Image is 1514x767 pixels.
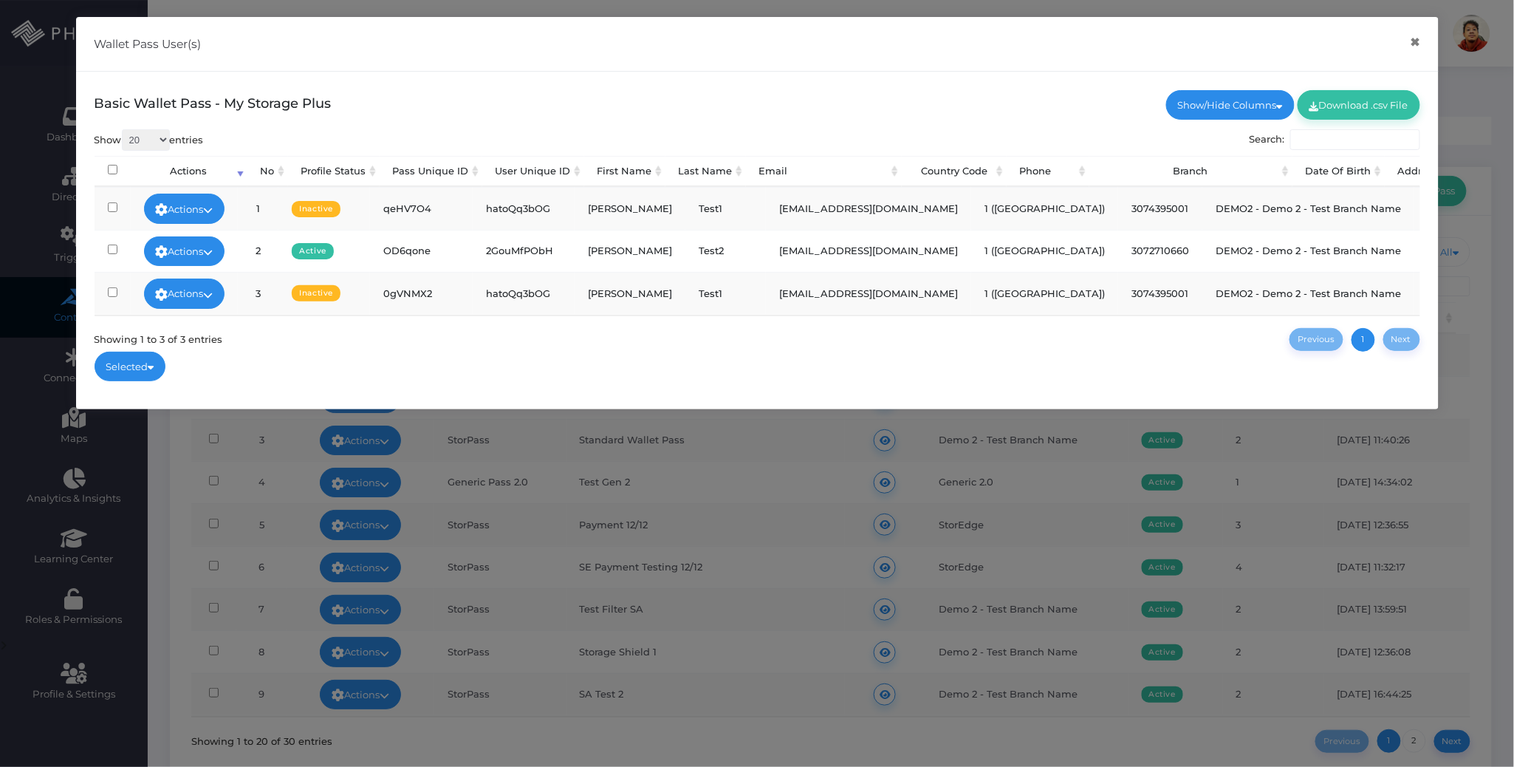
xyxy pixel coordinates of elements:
[766,187,971,229] td: [EMAIL_ADDRESS][DOMAIN_NAME]
[247,156,288,188] th: No: activate to sort column ascending
[1290,129,1420,150] input: Search:
[1118,187,1202,229] td: 3074395001
[685,230,766,272] td: Test2
[1250,129,1420,150] label: Search:
[380,156,482,188] th: Pass Unique ID: activate to sort column ascending
[575,230,685,272] td: [PERSON_NAME]
[144,279,225,308] a: Actions
[1352,328,1375,352] a: 1
[1118,230,1202,272] td: 3072710660
[685,272,766,314] td: Test1
[292,285,340,301] span: Inactive
[131,156,247,188] th: Actions
[482,156,584,188] th: User Unique ID: activate to sort column ascending
[1007,156,1089,188] th: Phone: activate to sort column ascending
[766,272,971,314] td: [EMAIL_ADDRESS][DOMAIN_NAME]
[95,129,204,151] label: Show entries
[1089,156,1292,188] th: Branch: activate to sort column ascending
[1118,272,1202,314] td: 3074395001
[971,272,1118,314] td: 1 ([GEOGRAPHIC_DATA])
[473,187,575,229] td: hatoQq3bOG
[1202,272,1414,314] td: DEMO2 - Demo 2 - Test Branch Name
[238,230,278,272] td: 2
[766,230,971,272] td: [EMAIL_ADDRESS][DOMAIN_NAME]
[1292,156,1385,188] th: Date Of Birth: activate to sort column ascending
[370,187,473,229] td: qeHV7O4
[292,201,340,217] span: Inactive
[238,272,278,314] td: 3
[665,156,746,188] th: Last Name: activate to sort column ascending
[584,156,665,188] th: First Name: activate to sort column ascending
[1202,230,1414,272] td: DEMO2 - Demo 2 - Test Branch Name
[746,156,902,188] th: Email: activate to sort column ascending
[144,194,225,223] a: Actions
[1166,90,1295,120] a: Show/Hide Columns
[1385,156,1483,188] th: Address Line 1: activate to sort column ascending
[971,187,1118,229] td: 1 ([GEOGRAPHIC_DATA])
[1298,90,1420,120] a: Download .csv File
[1401,26,1430,59] button: Close
[685,187,766,229] td: Test1
[144,236,225,266] a: Actions
[370,272,473,314] td: 0gVNMX2
[1202,187,1414,229] td: DEMO2 - Demo 2 - Test Branch Name
[95,352,166,381] a: Selected
[95,35,202,52] h5: Wallet Pass User(s)
[902,156,1006,188] th: Country Code: activate to sort column ascending
[95,95,332,112] span: Basic Wallet Pass - My Storage Plus
[473,230,575,272] td: 2GouMfPObH
[122,129,170,151] select: Showentries
[238,187,278,229] td: 1
[575,187,685,229] td: [PERSON_NAME]
[473,272,575,314] td: hatoQq3bOG
[292,243,334,259] span: Active
[288,156,380,188] th: Profile Status: activate to sort column ascending
[575,272,685,314] td: [PERSON_NAME]
[95,326,223,347] div: Showing 1 to 3 of 3 entries
[370,230,473,272] td: OD6qone
[971,230,1118,272] td: 1 ([GEOGRAPHIC_DATA])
